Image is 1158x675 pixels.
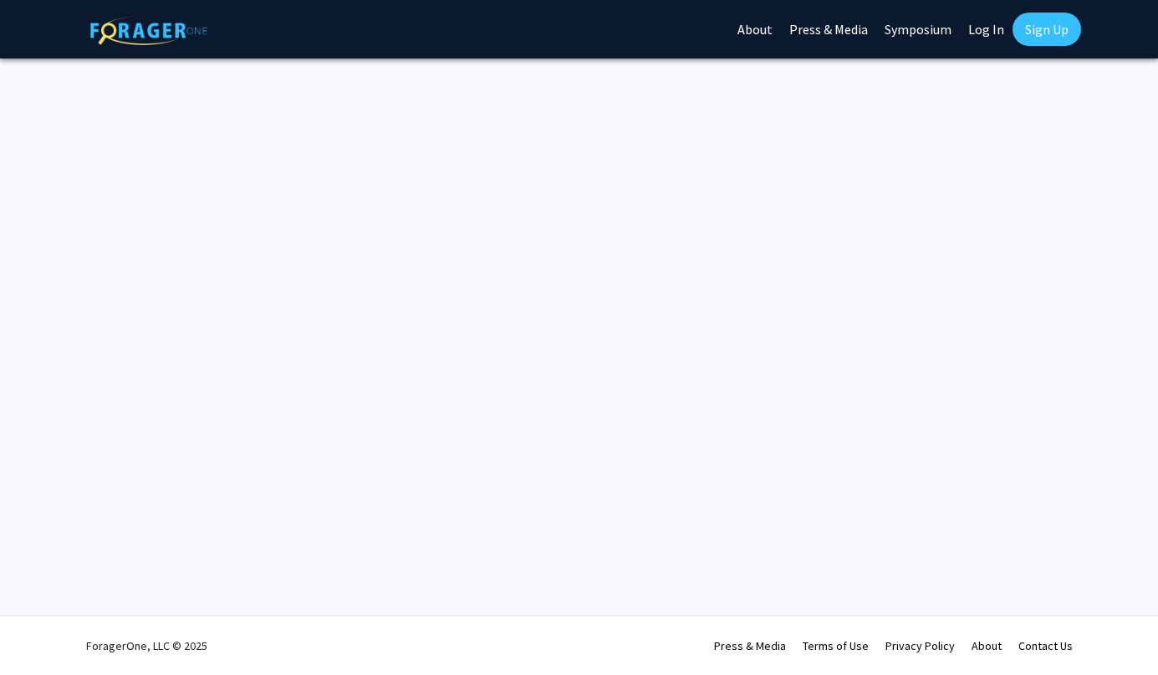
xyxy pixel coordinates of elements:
a: Sign Up [1013,13,1081,46]
a: Privacy Policy [885,638,955,653]
a: Press & Media [714,638,786,653]
a: Terms of Use [803,638,869,653]
a: Contact Us [1018,638,1073,653]
a: About [972,638,1002,653]
img: ForagerOne Logo [90,16,207,45]
div: ForagerOne, LLC © 2025 [86,617,207,675]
